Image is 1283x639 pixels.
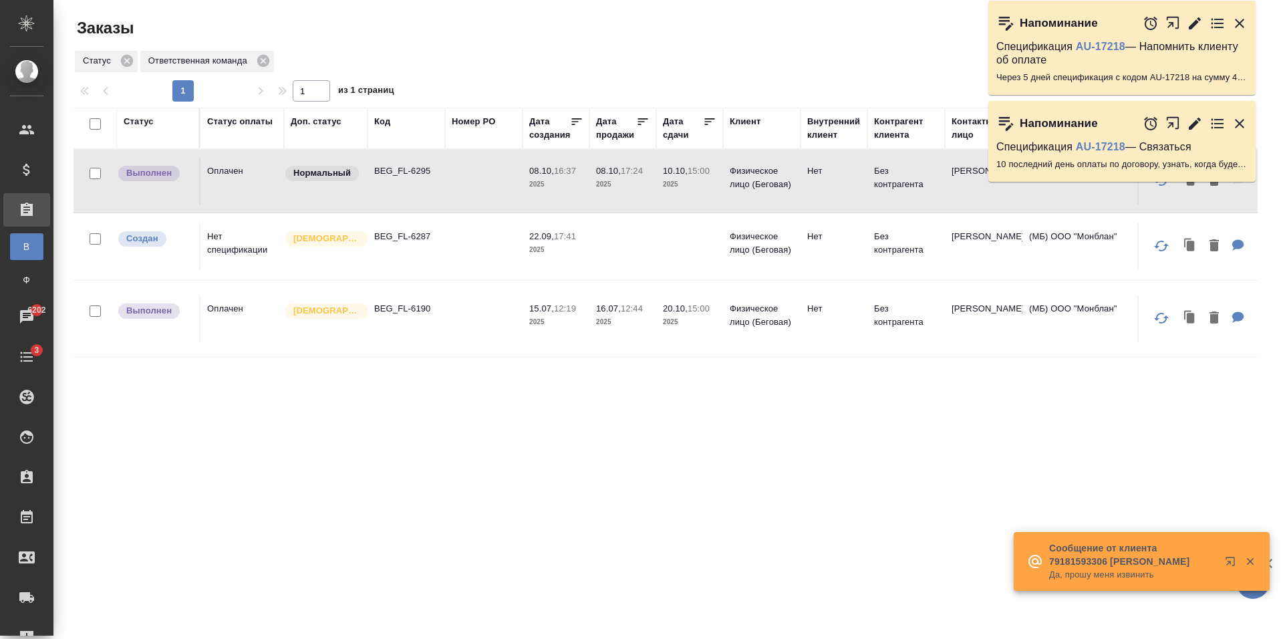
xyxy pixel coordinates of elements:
td: Оплачен [200,158,284,205]
p: Напоминание [1020,117,1098,130]
p: 2025 [596,315,650,329]
span: Ф [17,273,37,287]
p: 17:41 [554,231,576,241]
td: [PERSON_NAME] [945,295,1022,342]
div: Клиент [730,115,760,128]
p: [DEMOGRAPHIC_DATA] [293,232,360,245]
p: 2025 [596,178,650,191]
p: BEG_FL-6287 [374,230,438,243]
button: Редактировать [1187,116,1203,132]
div: Ответственная команда [140,51,274,72]
td: (МБ) ООО "Монблан" [1022,295,1183,342]
div: Выставляется автоматически для первых 3 заказов нового контактного лица. Особое внимание [284,230,361,248]
p: 08.10, [529,166,554,176]
td: (МБ) ООО "Монблан" [1022,223,1183,270]
p: 10 последний день оплаты по договору, узнать, когда будет оплата [996,158,1248,171]
p: Спецификация — Связаться [996,140,1248,154]
div: Номер PO [452,115,495,128]
button: Закрыть [1236,555,1264,567]
div: Доп. статус [291,115,341,128]
div: Дата сдачи [663,115,703,142]
button: Закрыть [1232,116,1248,132]
button: Открыть в новой вкладке [1217,548,1249,580]
p: Физическое лицо (Беговая) [730,302,794,329]
p: Без контрагента [874,164,938,191]
a: 3 [3,340,50,374]
p: 10.10, [663,166,688,176]
p: Без контрагента [874,302,938,329]
div: Внутренний клиент [807,115,861,142]
p: Без контрагента [874,230,938,257]
button: Клонировать [1177,305,1203,332]
p: 22.09, [529,231,554,241]
p: Статус [83,54,116,68]
td: Нет спецификации [200,223,284,270]
a: Ф [10,267,43,293]
span: из 1 страниц [338,82,394,102]
p: Спецификация — Напомнить клиенту об оплате [996,40,1248,67]
p: 16.07, [596,303,621,313]
button: Обновить [1145,302,1177,334]
p: 2025 [663,178,716,191]
p: 17:24 [621,166,643,176]
div: Статус по умолчанию для стандартных заказов [284,164,361,182]
p: Ответственная команда [148,54,252,68]
button: Отложить [1143,15,1159,31]
td: Оплачен [200,295,284,342]
p: [DEMOGRAPHIC_DATA] [293,304,360,317]
p: 20.10, [663,303,688,313]
p: 2025 [529,243,583,257]
a: 6202 [3,300,50,334]
a: AU-17218 [1076,141,1125,152]
div: Контрагент клиента [874,115,938,142]
p: Выполнен [126,166,172,180]
div: Выставляется автоматически при создании заказа [117,230,192,248]
button: Перейти в todo [1209,116,1226,132]
button: Закрыть [1232,15,1248,31]
p: Через 5 дней спецификация с кодом AU-17218 на сумму 40367.9 RUB будет просрочена [996,71,1248,84]
p: Выполнен [126,304,172,317]
a: В [10,233,43,260]
p: Нормальный [293,166,351,180]
p: 12:44 [621,303,643,313]
button: Удалить [1203,305,1226,332]
div: Выставляет ПМ после сдачи и проведения начислений. Последний этап для ПМа [117,302,192,320]
p: 15:00 [688,303,710,313]
div: Статус [124,115,154,128]
a: AU-17218 [1076,41,1125,52]
p: 15:00 [688,166,710,176]
p: 2025 [529,315,583,329]
p: Напоминание [1020,17,1098,30]
p: Нет [807,230,861,243]
td: [PERSON_NAME] [945,223,1022,270]
button: Удалить [1203,233,1226,260]
div: Код [374,115,390,128]
button: Перейти в todo [1209,15,1226,31]
p: Нет [807,164,861,178]
p: Физическое лицо (Беговая) [730,164,794,191]
button: Отложить [1143,116,1159,132]
p: 15.07, [529,303,554,313]
div: Дата продажи [596,115,636,142]
p: 2025 [663,315,716,329]
div: Статус [75,51,138,72]
p: 16:37 [554,166,576,176]
p: 2025 [529,178,583,191]
span: В [17,240,37,253]
p: Физическое лицо (Беговая) [730,230,794,257]
p: Сообщение от клиента 79181593306 [PERSON_NAME] [1049,541,1216,568]
div: Выставляет ПМ после сдачи и проведения начислений. Последний этап для ПМа [117,164,192,182]
span: Заказы [74,17,134,39]
div: Контактное лицо [952,115,1016,142]
p: 12:19 [554,303,576,313]
button: Открыть в новой вкладке [1165,9,1181,37]
p: BEG_FL-6190 [374,302,438,315]
button: Открыть в новой вкладке [1165,109,1181,138]
p: Создан [126,232,158,245]
p: BEG_FL-6295 [374,164,438,178]
button: Редактировать [1187,15,1203,31]
p: Нет [807,302,861,315]
button: Обновить [1145,230,1177,262]
div: Дата создания [529,115,570,142]
span: 3 [26,344,47,357]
